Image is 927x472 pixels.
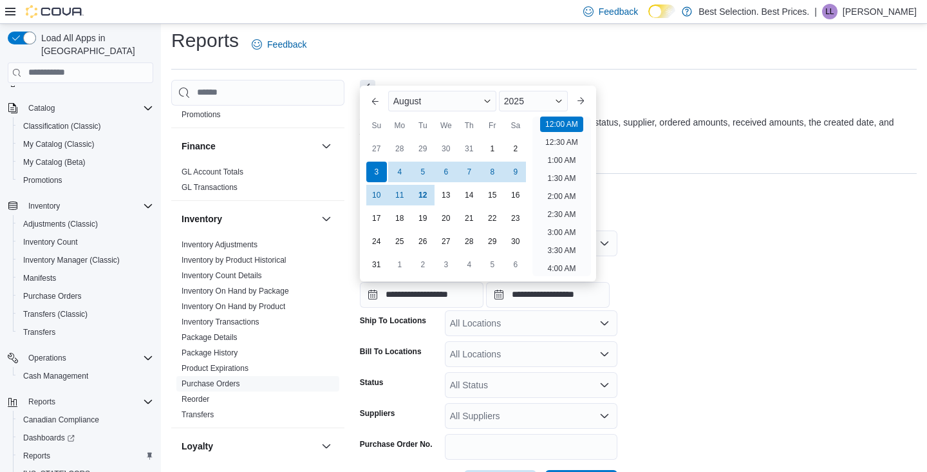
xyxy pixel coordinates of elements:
[599,349,610,359] button: Open list of options
[413,208,433,229] div: day-19
[18,216,153,232] span: Adjustments (Classic)
[23,100,60,116] button: Catalog
[23,309,88,319] span: Transfers (Classic)
[182,333,238,342] a: Package Details
[182,183,238,192] a: GL Transactions
[482,115,503,136] div: Fr
[825,4,834,19] span: LL
[365,137,527,276] div: August, 2025
[648,18,649,19] span: Dark Mode
[18,430,80,446] a: Dashboards
[182,110,221,119] a: Promotions
[360,439,433,449] label: Purchase Order No.
[366,162,387,182] div: day-3
[366,185,387,205] div: day-10
[182,240,257,249] a: Inventory Adjustments
[23,350,71,366] button: Operations
[18,368,93,384] a: Cash Management
[23,273,56,283] span: Manifests
[540,135,583,150] li: 12:30 AM
[436,254,456,275] div: day-3
[18,288,87,304] a: Purchase Orders
[23,175,62,185] span: Promotions
[505,115,526,136] div: Sa
[13,117,158,135] button: Classification (Classic)
[182,317,259,326] a: Inventory Transactions
[13,447,158,465] button: Reports
[182,271,262,280] a: Inventory Count Details
[182,256,286,265] a: Inventory by Product Historical
[505,254,526,275] div: day-6
[3,393,158,411] button: Reports
[389,208,410,229] div: day-18
[13,305,158,323] button: Transfers (Classic)
[23,291,82,301] span: Purchase Orders
[182,395,209,404] a: Reorder
[436,185,456,205] div: day-13
[36,32,153,57] span: Load All Apps in [GEOGRAPHIC_DATA]
[532,117,591,276] ul: Time
[366,254,387,275] div: day-31
[540,117,583,132] li: 12:00 AM
[436,231,456,252] div: day-27
[23,237,78,247] span: Inventory Count
[389,254,410,275] div: day-1
[389,185,410,205] div: day-11
[542,171,581,186] li: 1:30 AM
[599,380,610,390] button: Open list of options
[599,5,638,18] span: Feedback
[389,138,410,159] div: day-28
[28,103,55,113] span: Catalog
[182,140,316,153] button: Finance
[171,164,344,200] div: Finance
[822,4,838,19] div: Liam LaFrance
[13,269,158,287] button: Manifests
[366,138,387,159] div: day-27
[18,118,153,134] span: Classification (Classic)
[23,350,153,366] span: Operations
[23,121,101,131] span: Classification (Classic)
[23,219,98,229] span: Adjustments (Classic)
[182,440,316,453] button: Loyalty
[366,231,387,252] div: day-24
[360,377,384,388] label: Status
[505,231,526,252] div: day-30
[814,4,817,19] p: |
[389,231,410,252] div: day-25
[28,397,55,407] span: Reports
[13,287,158,305] button: Purchase Orders
[182,212,316,225] button: Inventory
[486,282,610,308] input: Press the down key to open a popover containing a calendar.
[459,162,480,182] div: day-7
[482,208,503,229] div: day-22
[18,137,153,152] span: My Catalog (Classic)
[413,185,433,205] div: day-12
[542,207,581,222] li: 2:30 AM
[18,173,68,188] a: Promotions
[13,153,158,171] button: My Catalog (Beta)
[13,411,158,429] button: Canadian Compliance
[23,394,61,410] button: Reports
[499,91,568,111] div: Button. Open the year selector. 2025 is currently selected.
[18,288,153,304] span: Purchase Orders
[648,5,675,18] input: Dark Mode
[13,135,158,153] button: My Catalog (Classic)
[18,155,91,170] a: My Catalog (Beta)
[18,173,153,188] span: Promotions
[13,215,158,233] button: Adjustments (Classic)
[459,208,480,229] div: day-21
[505,138,526,159] div: day-2
[18,448,55,464] a: Reports
[18,252,153,268] span: Inventory Manager (Classic)
[18,325,153,340] span: Transfers
[413,254,433,275] div: day-2
[18,270,61,286] a: Manifests
[542,189,581,204] li: 2:00 AM
[542,153,581,168] li: 1:00 AM
[599,318,610,328] button: Open list of options
[182,379,240,388] a: Purchase Orders
[267,38,306,51] span: Feedback
[23,394,153,410] span: Reports
[13,323,158,341] button: Transfers
[505,208,526,229] div: day-23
